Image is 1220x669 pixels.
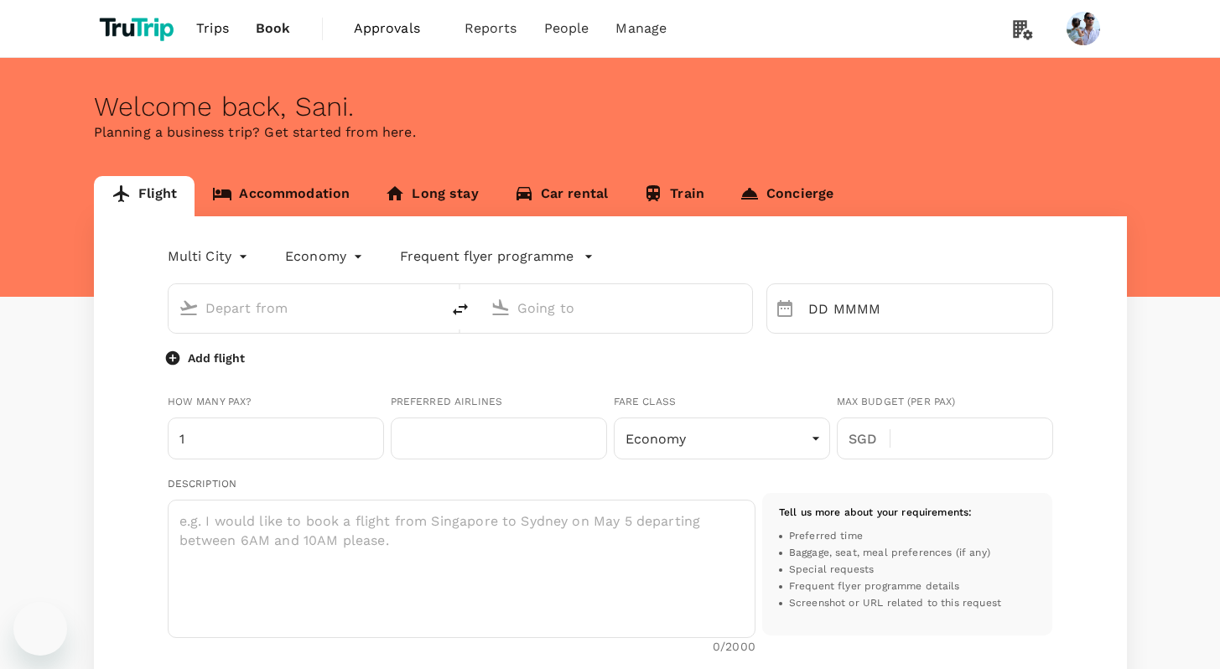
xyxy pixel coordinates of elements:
div: Fare Class [614,394,830,411]
span: Frequent flyer programme details [789,578,960,595]
div: Multi City [168,243,252,270]
span: Description [168,478,237,490]
p: SGD [849,429,890,449]
p: 0 /2000 [713,638,755,655]
button: Open [428,306,432,309]
input: Going to [517,295,717,321]
div: Preferred Airlines [391,394,607,411]
p: Planning a business trip? Get started from here. [94,122,1127,143]
span: Preferred time [789,528,863,545]
div: How many pax? [168,394,384,411]
img: TruTrip logo [94,10,184,47]
div: Economy [285,243,366,270]
input: Departure [808,283,1052,334]
button: Choose date [768,292,802,325]
a: Flight [94,176,195,216]
a: Concierge [722,176,851,216]
span: People [544,18,589,39]
a: Train [626,176,722,216]
span: Screenshot or URL related to this request [789,595,1001,612]
a: Car rental [496,176,626,216]
span: Manage [615,18,667,39]
div: Welcome back , Sani . [94,91,1127,122]
iframe: Button to launch messaging window [13,602,67,656]
span: Tell us more about your requirements : [779,506,973,518]
span: Special requests [789,562,874,578]
button: delete [440,289,480,329]
button: Frequent flyer programme [400,246,594,267]
p: Frequent flyer programme [400,246,574,267]
p: Add flight [188,350,245,366]
input: Depart from [205,295,405,321]
span: Trips [196,18,229,39]
div: Max Budget (per pax) [837,394,1053,411]
a: Long stay [367,176,496,216]
button: Open [740,306,744,309]
span: Approvals [354,18,438,39]
span: Reports [465,18,517,39]
button: Add flight [168,350,245,366]
div: Economy [614,417,830,459]
img: Sani Gouw [1067,12,1100,45]
span: Baggage, seat, meal preferences (if any) [789,545,990,562]
span: Book [256,18,291,39]
a: Accommodation [195,176,367,216]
